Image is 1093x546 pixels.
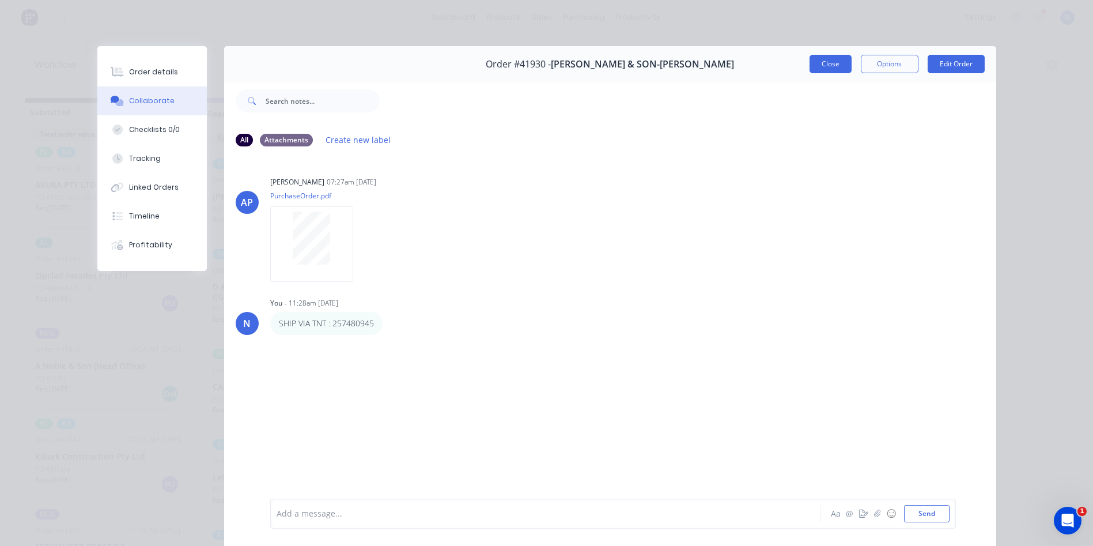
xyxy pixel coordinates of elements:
div: Timeline [129,211,160,221]
div: N [243,317,251,330]
div: AP [241,195,253,209]
button: Profitability [97,231,207,259]
div: - 11:28am [DATE] [285,298,338,308]
p: SHIP VIA TNT : 257480945 [279,318,374,329]
div: [PERSON_NAME] [270,177,324,187]
div: Tracking [129,153,161,164]
div: You [270,298,282,308]
iframe: Intercom live chat [1054,507,1081,534]
div: Collaborate [129,96,175,106]
span: Order #41930 - [486,59,551,70]
div: Profitability [129,240,172,250]
button: Timeline [97,202,207,231]
div: Checklists 0/0 [129,125,180,135]
button: ☺ [884,507,898,521]
input: Search notes... [266,89,380,112]
button: Edit Order [928,55,985,73]
button: Linked Orders [97,173,207,202]
div: All [236,134,253,146]
div: 07:27am [DATE] [327,177,376,187]
div: Attachments [260,134,313,146]
button: Close [810,55,852,73]
span: [PERSON_NAME] & SON-[PERSON_NAME] [551,59,734,70]
span: 1 [1077,507,1087,516]
button: Send [904,505,950,522]
button: Options [861,55,918,73]
button: Collaborate [97,86,207,115]
div: Order details [129,67,178,77]
button: Tracking [97,144,207,173]
button: Checklists 0/0 [97,115,207,144]
button: Aa [829,507,843,521]
p: PurchaseOrder.pdf [270,191,365,201]
button: Order details [97,58,207,86]
div: Linked Orders [129,182,179,193]
button: Create new label [320,132,397,148]
button: @ [843,507,857,521]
